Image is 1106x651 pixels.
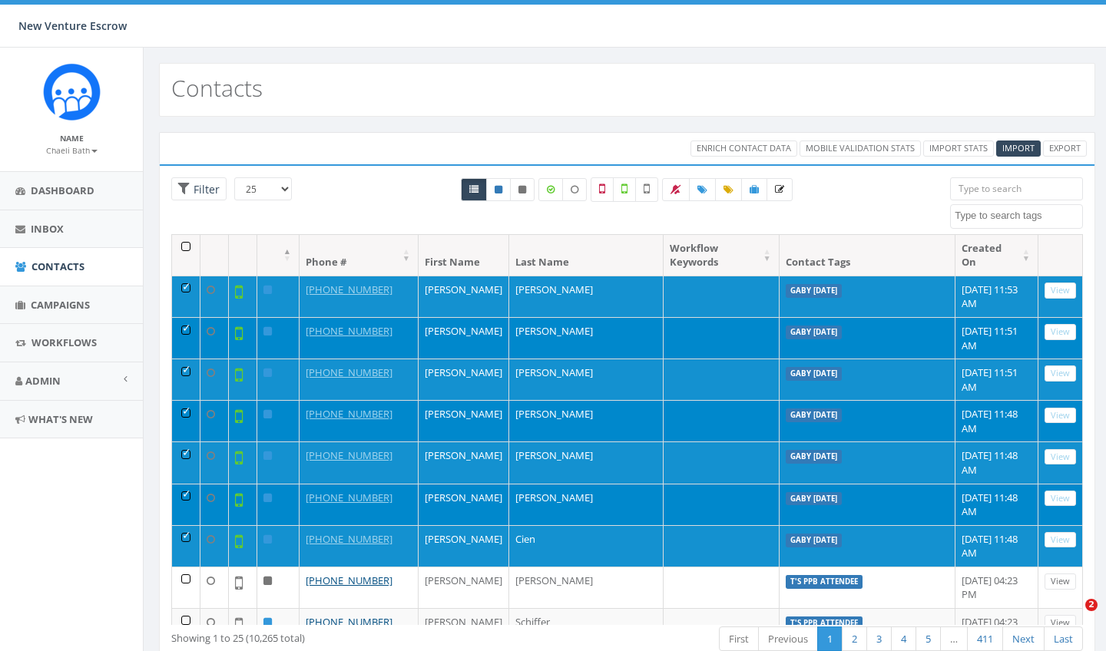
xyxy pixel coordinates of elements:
[509,400,664,441] td: [PERSON_NAME]
[724,183,733,196] span: Update Tags
[538,178,563,201] label: Data Enriched
[300,235,419,276] th: Phone #: activate to sort column ascending
[46,143,98,157] a: Chaeli Bath
[697,142,791,154] span: Enrich Contact Data
[306,615,392,629] a: [PHONE_NUMBER]
[955,317,1038,359] td: [DATE] 11:51 AM
[419,525,509,567] td: [PERSON_NAME]
[25,374,61,388] span: Admin
[306,491,392,504] a: [PHONE_NUMBER]
[1045,408,1076,424] a: View
[510,178,535,201] a: Opted Out
[461,178,487,201] a: All contacts
[306,283,392,296] a: [PHONE_NUMBER]
[786,616,863,630] label: T's PPB Attendee
[509,276,664,317] td: [PERSON_NAME]
[1045,449,1076,465] a: View
[509,317,664,359] td: [PERSON_NAME]
[171,75,263,101] h2: Contacts
[786,284,842,298] label: Gaby [DATE]
[955,400,1038,441] td: [DATE] 11:48 AM
[509,525,664,567] td: Cien
[1054,599,1091,636] iframe: Intercom live chat
[171,177,227,201] span: Advance Filter
[1043,140,1087,157] a: Export
[419,235,509,276] th: First Name
[306,407,392,421] a: [PHONE_NUMBER]
[955,441,1038,483] td: [DATE] 11:48 AM
[509,608,664,649] td: Schiffer
[786,325,842,339] label: Gaby [DATE]
[955,276,1038,317] td: [DATE] 11:53 AM
[1002,142,1035,154] span: Import
[419,276,509,317] td: [PERSON_NAME]
[955,525,1038,567] td: [DATE] 11:48 AM
[786,575,863,589] label: T's PPB Attendee
[1045,365,1076,382] a: View
[1045,532,1076,548] a: View
[955,567,1038,608] td: [DATE] 04:23 PM
[419,441,509,483] td: [PERSON_NAME]
[1002,142,1035,154] span: CSV files only
[671,183,681,196] span: Bulk Opt Out
[996,140,1041,157] a: Import
[419,484,509,525] td: [PERSON_NAME]
[955,484,1038,525] td: [DATE] 11:48 AM
[419,400,509,441] td: [PERSON_NAME]
[1045,491,1076,507] a: View
[306,573,392,587] a: [PHONE_NUMBER]
[31,298,90,312] span: Campaigns
[923,140,994,157] a: Import Stats
[509,359,664,400] td: [PERSON_NAME]
[1045,283,1076,299] a: View
[697,183,707,196] span: Add Tags
[786,408,842,422] label: Gaby [DATE]
[950,177,1083,200] input: Type to search
[955,608,1038,649] td: [DATE] 04:23 PM
[780,235,955,276] th: Contact Tags
[955,359,1038,400] td: [DATE] 11:51 AM
[419,567,509,608] td: [PERSON_NAME]
[750,183,759,196] span: Add Contacts to Campaign
[613,177,636,202] label: Validated
[591,177,614,202] label: Not a Mobile
[306,365,392,379] a: [PHONE_NUMBER]
[786,534,842,547] label: Gaby [DATE]
[495,185,502,194] i: This phone number is subscribed and will receive texts.
[635,177,658,202] label: Not Validated
[171,625,538,646] div: Showing 1 to 25 (10,265 total)
[518,185,526,194] i: This phone number is unsubscribed and has opted-out of all texts.
[419,359,509,400] td: [PERSON_NAME]
[509,235,664,276] th: Last Name
[509,567,664,608] td: [PERSON_NAME]
[800,140,921,157] a: Mobile Validation Stats
[690,140,797,157] a: Enrich Contact Data
[1045,324,1076,340] a: View
[31,335,97,349] span: Workflows
[306,532,392,546] a: [PHONE_NUMBER]
[1045,615,1076,631] a: View
[31,183,94,197] span: Dashboard
[786,450,842,464] label: Gaby [DATE]
[43,63,101,121] img: Rally_Corp_Icon_1.png
[786,367,842,381] label: Gaby [DATE]
[18,18,127,33] span: New Venture Escrow
[46,145,98,156] small: Chaeli Bath
[419,317,509,359] td: [PERSON_NAME]
[419,608,509,649] td: [PERSON_NAME]
[955,235,1038,276] th: Created On: activate to sort column ascending
[28,412,93,426] span: What's New
[775,183,784,196] span: Enrich the Selected Data
[306,324,392,338] a: [PHONE_NUMBER]
[955,209,1082,223] textarea: Search
[190,182,220,197] span: Filter
[1085,599,1098,611] span: 2
[1045,573,1076,590] a: View
[786,492,842,506] label: Gaby [DATE]
[60,133,84,144] small: Name
[509,484,664,525] td: [PERSON_NAME]
[31,222,64,236] span: Inbox
[31,259,84,273] span: Contacts
[306,448,392,462] a: [PHONE_NUMBER]
[486,178,511,201] a: Active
